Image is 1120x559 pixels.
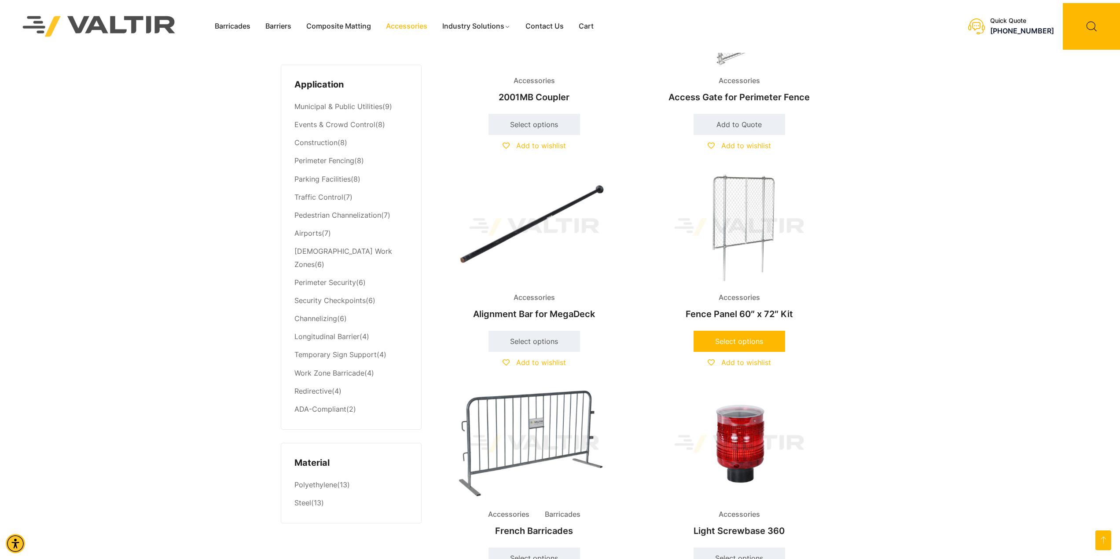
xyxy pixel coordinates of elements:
a: Security Checkpoints [294,296,366,305]
li: (6) [294,310,408,328]
li: (4) [294,382,408,400]
a: Traffic Control [294,193,343,201]
img: A red warning light with a clear top, featuring a threaded base for mounting. [644,387,834,501]
li: (13) [294,476,408,494]
a: Select options for “2001MB Coupler” [488,114,580,135]
a: Work Zone Barricade [294,369,364,377]
span: Add to wishlist [721,358,771,367]
h2: 2001MB Coupler [439,88,629,107]
h2: Access Gate for Perimeter Fence [644,88,834,107]
a: Polyethylene [294,480,337,489]
a: Temporary Sign Support [294,350,377,359]
a: Redirective [294,387,332,395]
span: Accessories [712,291,767,304]
span: Add to wishlist [516,141,566,150]
li: (4) [294,346,408,364]
a: Construction [294,138,338,147]
a: Barricades [207,20,258,33]
img: Accessories [439,387,629,501]
div: Quick Quote [990,17,1054,25]
li: (7) [294,188,408,206]
a: Add to wishlist [503,358,566,367]
a: call (888) 496-3625 [990,26,1054,35]
div: Accessibility Menu [6,534,25,553]
span: Accessories [507,291,562,304]
a: Composite Matting [299,20,378,33]
li: (13) [294,494,408,510]
li: (8) [294,134,408,152]
img: Accessories [439,170,629,284]
span: Accessories [481,508,536,521]
a: AccessoriesLight Screwbase 360 [644,387,834,541]
h2: French Barricades [439,521,629,541]
h4: Material [294,457,408,470]
li: (8) [294,116,408,134]
a: Add to cart: “Access Gate for Perimeter Fence” [694,114,785,135]
li: (7) [294,206,408,224]
a: Barriers [258,20,299,33]
li: (8) [294,152,408,170]
h2: Light Screwbase 360 [644,521,834,541]
a: Longitudinal Barrier [294,332,360,341]
li: (2) [294,400,408,416]
li: (8) [294,170,408,188]
li: (4) [294,364,408,382]
a: Perimeter Security [294,278,356,287]
a: Cart [571,20,601,33]
span: Add to wishlist [516,358,566,367]
img: Accessories [644,170,834,284]
a: AccessoriesAlignment Bar for MegaDeck [439,170,629,324]
h2: Fence Panel 60″ x 72″ Kit [644,304,834,324]
a: Select options for “Fence Panel 60" x 72" Kit” [694,331,785,352]
a: Add to wishlist [503,141,566,150]
li: (6) [294,242,408,274]
a: Parking Facilities [294,175,351,183]
a: Accessories BarricadesFrench Barricades [439,387,629,541]
a: Perimeter Fencing [294,156,354,165]
a: Add to wishlist [708,358,771,367]
span: Barricades [538,508,587,521]
li: (4) [294,328,408,346]
a: Events & Crowd Control [294,120,375,129]
h2: Alignment Bar for MegaDeck [439,304,629,324]
a: AccessoriesFence Panel 60″ x 72″ Kit [644,170,834,324]
li: (6) [294,274,408,292]
a: Add to wishlist [708,141,771,150]
a: Open this option [1095,530,1111,550]
a: ADA-Compliant [294,405,346,413]
h4: Application [294,78,408,91]
span: Accessories [507,74,562,88]
a: Pedestrian Channelization [294,211,381,219]
a: Municipal & Public Utilities [294,102,382,111]
a: Accessories [378,20,435,33]
a: Channelizing [294,314,337,323]
span: Accessories [712,74,767,88]
a: Airports [294,229,322,237]
span: Accessories [712,508,767,521]
li: (9) [294,98,408,116]
a: Contact Us [518,20,571,33]
li: (7) [294,224,408,242]
span: Add to wishlist [721,141,771,150]
a: Steel [294,498,311,507]
a: [DEMOGRAPHIC_DATA] Work Zones [294,247,392,269]
a: Select options for “Alignment Bar for MegaDeck” [488,331,580,352]
li: (6) [294,292,408,310]
a: Industry Solutions [435,20,518,33]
